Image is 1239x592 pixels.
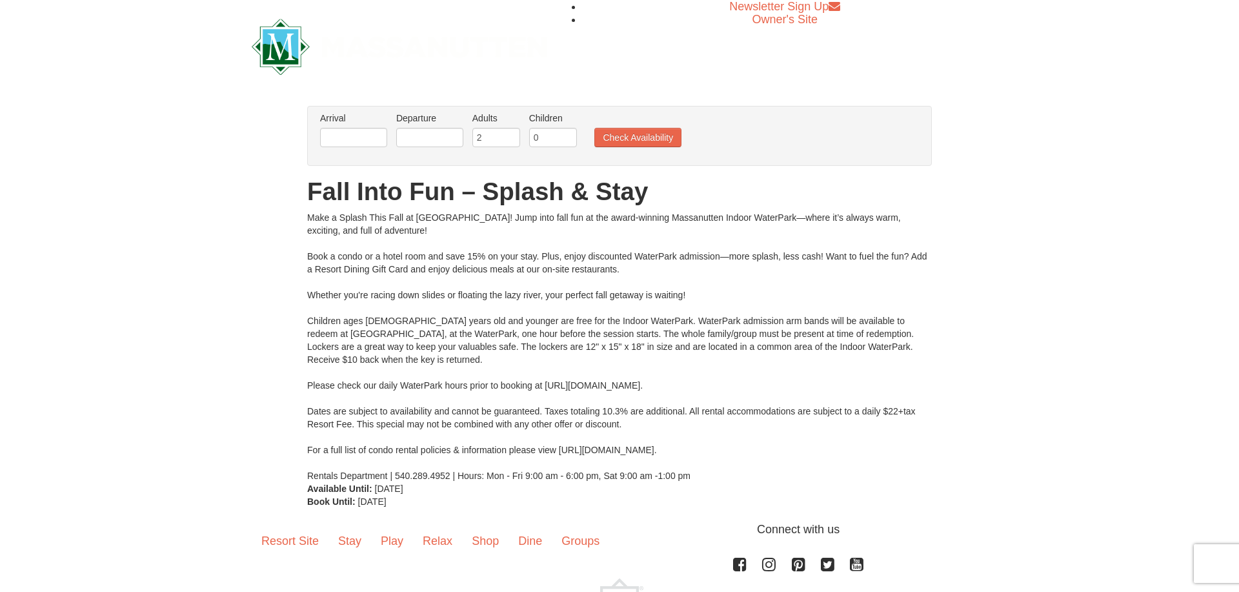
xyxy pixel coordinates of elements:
[752,13,818,26] a: Owner's Site
[375,484,403,494] span: [DATE]
[358,496,387,507] span: [DATE]
[252,521,987,538] p: Connect with us
[472,112,520,125] label: Adults
[328,521,371,561] a: Stay
[413,521,462,561] a: Relax
[529,112,577,125] label: Children
[307,211,932,482] div: Make a Splash This Fall at [GEOGRAPHIC_DATA]! Jump into fall fun at the award-winning Massanutten...
[509,521,552,561] a: Dine
[307,496,356,507] strong: Book Until:
[307,484,372,494] strong: Available Until:
[396,112,463,125] label: Departure
[320,112,387,125] label: Arrival
[252,521,328,561] a: Resort Site
[307,179,932,205] h1: Fall Into Fun – Splash & Stay
[371,521,413,561] a: Play
[594,128,681,147] button: Check Availability
[552,521,609,561] a: Groups
[462,521,509,561] a: Shop
[252,19,547,75] img: Massanutten Resort Logo
[252,30,547,60] a: Massanutten Resort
